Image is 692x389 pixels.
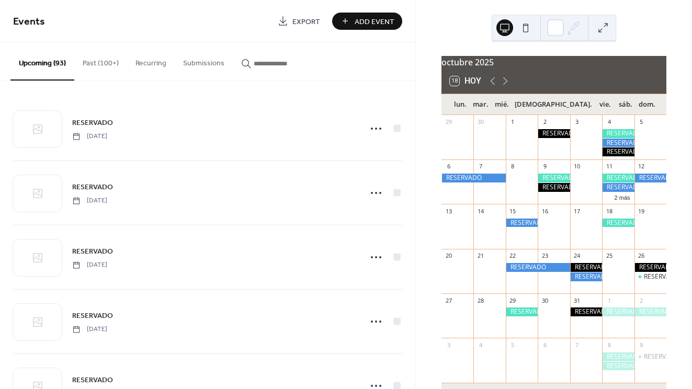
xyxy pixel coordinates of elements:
div: 8 [605,341,613,349]
div: RESERVADO [506,263,570,272]
button: 2 más [610,192,634,201]
div: 22 [509,252,517,260]
a: RESERVADO [72,310,113,322]
div: 16 [541,207,549,215]
button: 18Hoy [446,74,485,88]
div: RESERVADO [602,352,634,361]
div: 17 [573,207,581,215]
div: 2 [541,118,549,126]
button: Past (100+) [74,42,127,79]
span: [DATE] [72,132,107,141]
div: 9 [541,163,549,170]
div: RESERVADO [644,272,679,281]
div: 31 [573,296,581,304]
div: 6 [445,163,452,170]
span: RESERVADO [72,118,113,129]
span: [DATE] [72,325,107,334]
div: RESERVADO [634,352,666,361]
div: 5 [638,118,645,126]
div: 28 [477,296,484,304]
button: Upcoming (93) [10,42,74,81]
div: RESERVADO [602,307,634,316]
button: Submissions [175,42,233,79]
a: RESERVADO [72,117,113,129]
div: sáb. [615,94,636,115]
div: RESERVADO [602,219,634,227]
div: 4 [477,341,484,349]
span: [DATE] [72,196,107,205]
div: RESERVADO [602,129,634,138]
div: 12 [638,163,645,170]
div: 18 [605,207,613,215]
div: RESERVADO [538,129,570,138]
div: 19 [638,207,645,215]
div: 25 [605,252,613,260]
span: RESERVADO [72,375,113,386]
div: RESERVADO [602,139,634,147]
div: 10 [573,163,581,170]
div: vie. [595,94,616,115]
div: RESERVADO [602,362,634,371]
div: RESERVADO [634,272,666,281]
div: 15 [509,207,517,215]
div: lun. [450,94,471,115]
div: 14 [477,207,484,215]
div: RESERVADO [506,307,538,316]
div: 24 [573,252,581,260]
div: RESERVADO [634,263,666,272]
div: octubre 2025 [441,56,666,68]
div: RESERVADO [602,183,634,192]
div: RESERVADO [570,272,602,281]
div: RESERVADO [538,174,570,182]
a: RESERVADO [72,245,113,257]
div: RESERVADO [634,307,666,316]
span: RESERVADO [72,246,113,257]
div: 29 [445,118,452,126]
div: 30 [477,118,484,126]
button: Add Event [332,13,402,30]
div: mar. [470,94,491,115]
div: RESERVADO [506,219,538,227]
div: mié. [491,94,512,115]
div: 7 [573,341,581,349]
div: RESERVADO [602,174,634,182]
div: 6 [541,341,549,349]
div: 26 [638,252,645,260]
div: dom. [636,94,658,115]
div: 1 [509,118,517,126]
div: 21 [477,252,484,260]
div: 8 [509,163,517,170]
span: RESERVADO [72,182,113,193]
div: 9 [638,341,645,349]
div: 1 [605,296,613,304]
span: Export [292,16,320,27]
span: Events [13,12,45,32]
div: RESERVADO [644,352,679,361]
div: 4 [605,118,613,126]
div: 2 [638,296,645,304]
div: 27 [445,296,452,304]
div: RESERVADO [570,263,602,272]
div: RESERVADO [634,174,666,182]
div: RESERVADO [538,183,570,192]
a: RESERVADO [72,181,113,193]
a: Export [270,13,328,30]
div: 11 [605,163,613,170]
div: RESERVADO [570,307,602,316]
div: 29 [509,296,517,304]
span: Add Event [355,16,394,27]
div: 30 [541,296,549,304]
div: 23 [541,252,549,260]
div: 7 [477,163,484,170]
div: 20 [445,252,452,260]
div: 13 [445,207,452,215]
a: RESERVADO [72,374,113,386]
div: 5 [509,341,517,349]
div: 3 [445,341,452,349]
div: RESERVADO [602,147,634,156]
button: Recurring [127,42,175,79]
div: RESERVADO [441,174,506,182]
span: [DATE] [72,260,107,270]
div: 3 [573,118,581,126]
